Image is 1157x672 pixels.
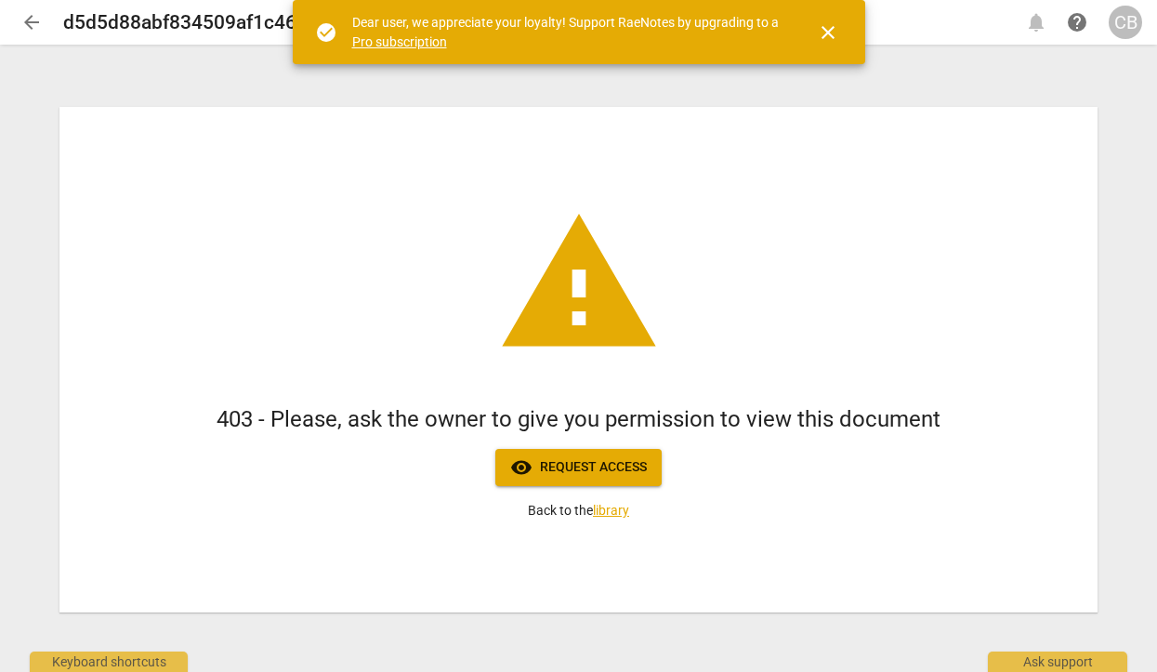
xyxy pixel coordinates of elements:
[315,21,337,44] span: check_circle
[495,200,663,367] span: warning
[495,449,662,486] button: Request access
[1060,6,1094,39] a: Help
[510,456,532,479] span: visibility
[352,13,783,51] div: Dear user, we appreciate your loyalty! Support RaeNotes by upgrading to a
[1066,11,1088,33] span: help
[593,503,629,518] a: library
[817,21,839,44] span: close
[510,456,647,479] span: Request access
[1109,6,1142,39] button: CB
[806,10,850,55] button: Close
[528,501,629,520] p: Back to the
[988,652,1127,672] div: Ask support
[63,11,401,34] h2: d5d5d88abf834509af1c46c91b5f6c58
[30,652,188,672] div: Keyboard shortcuts
[20,11,43,33] span: arrow_back
[217,404,940,435] h1: 403 - Please, ask the owner to give you permission to view this document
[352,34,447,49] a: Pro subscription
